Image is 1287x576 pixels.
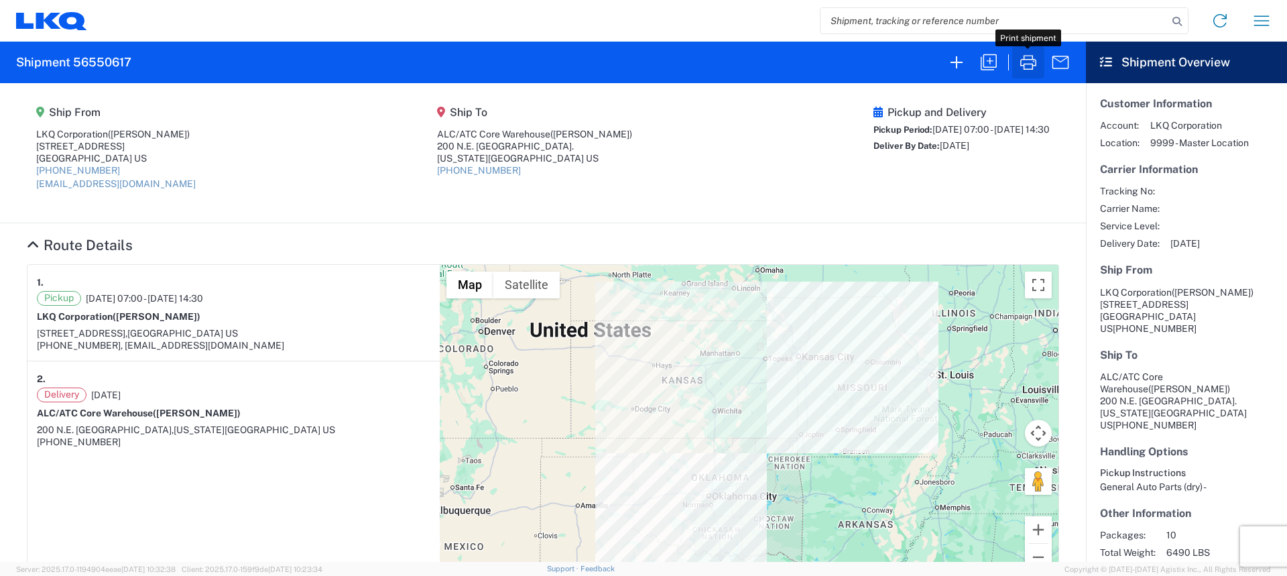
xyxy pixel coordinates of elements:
[873,125,932,135] span: Pickup Period:
[127,328,238,339] span: [GEOGRAPHIC_DATA] US
[1100,97,1273,110] h5: Customer Information
[268,565,322,573] span: [DATE] 10:23:34
[16,565,176,573] span: Server: 2025.17.0-1194904eeae
[1100,137,1140,149] span: Location:
[1113,323,1197,334] span: [PHONE_NUMBER]
[121,565,176,573] span: [DATE] 10:32:38
[174,424,335,435] span: [US_STATE][GEOGRAPHIC_DATA] US
[1100,371,1237,406] span: ALC/ATC Core Warehouse 200 N.E. [GEOGRAPHIC_DATA].
[1064,563,1271,575] span: Copyright © [DATE]-[DATE] Agistix Inc., All Rights Reserved
[37,436,430,448] div: [PHONE_NUMBER]
[437,106,632,119] h5: Ship To
[1025,516,1052,543] button: Zoom in
[1100,163,1273,176] h5: Carrier Information
[820,8,1168,34] input: Shipment, tracking or reference number
[1025,544,1052,571] button: Zoom out
[1100,371,1273,431] address: [US_STATE][GEOGRAPHIC_DATA] US
[36,178,196,189] a: [EMAIL_ADDRESS][DOMAIN_NAME]
[37,274,44,291] strong: 1.
[1172,287,1253,298] span: ([PERSON_NAME])
[1100,529,1156,541] span: Packages:
[37,311,200,322] strong: LKQ Corporation
[1100,467,1273,479] h6: Pickup Instructions
[446,272,493,298] button: Show street map
[27,237,133,253] a: Hide Details
[36,165,120,176] a: [PHONE_NUMBER]
[108,129,190,139] span: ([PERSON_NAME])
[437,152,632,164] div: [US_STATE][GEOGRAPHIC_DATA] US
[1150,119,1249,131] span: LKQ Corporation
[37,408,241,418] strong: ALC/ATC Core Warehouse
[1100,119,1140,131] span: Account:
[873,141,940,151] span: Deliver By Date:
[36,140,196,152] div: [STREET_ADDRESS]
[1100,481,1273,493] div: General Auto Parts (dry) -
[580,565,615,573] a: Feedback
[37,424,174,435] span: 200 N.E. [GEOGRAPHIC_DATA],
[1166,546,1281,559] span: 6490 LBS
[113,311,200,322] span: ([PERSON_NAME])
[550,129,632,139] span: ([PERSON_NAME])
[153,408,241,418] span: ([PERSON_NAME])
[37,328,127,339] span: [STREET_ADDRESS],
[437,140,632,152] div: 200 N.E. [GEOGRAPHIC_DATA].
[1100,287,1172,298] span: LKQ Corporation
[37,339,430,351] div: [PHONE_NUMBER], [EMAIL_ADDRESS][DOMAIN_NAME]
[1166,529,1281,541] span: 10
[1100,286,1273,335] address: [GEOGRAPHIC_DATA] US
[1100,237,1160,249] span: Delivery Date:
[182,565,322,573] span: Client: 2025.17.0-159f9de
[1100,507,1273,520] h5: Other Information
[1150,137,1249,149] span: 9999 - Master Location
[493,272,560,298] button: Show satellite imagery
[1100,299,1188,310] span: [STREET_ADDRESS]
[37,388,86,402] span: Delivery
[1100,349,1273,361] h5: Ship To
[37,291,81,306] span: Pickup
[932,124,1050,135] span: [DATE] 07:00 - [DATE] 14:30
[1025,468,1052,495] button: Drag Pegman onto the map to open Street View
[1100,185,1160,197] span: Tracking No:
[36,106,196,119] h5: Ship From
[37,371,46,388] strong: 2.
[91,389,121,401] span: [DATE]
[1086,42,1287,83] header: Shipment Overview
[1148,384,1230,394] span: ([PERSON_NAME])
[36,152,196,164] div: [GEOGRAPHIC_DATA] US
[86,292,203,304] span: [DATE] 07:00 - [DATE] 14:30
[940,140,969,151] span: [DATE]
[873,106,1050,119] h5: Pickup and Delivery
[1100,264,1273,276] h5: Ship From
[1100,220,1160,232] span: Service Level:
[1113,420,1197,430] span: [PHONE_NUMBER]
[36,128,196,140] div: LKQ Corporation
[1170,237,1200,249] span: [DATE]
[437,128,632,140] div: ALC/ATC Core Warehouse
[547,565,580,573] a: Support
[1100,445,1273,458] h5: Handling Options
[437,165,521,176] a: [PHONE_NUMBER]
[1100,203,1160,215] span: Carrier Name:
[16,54,131,70] h2: Shipment 56550617
[1100,546,1156,559] span: Total Weight:
[1025,272,1052,298] button: Toggle fullscreen view
[1025,420,1052,447] button: Map camera controls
